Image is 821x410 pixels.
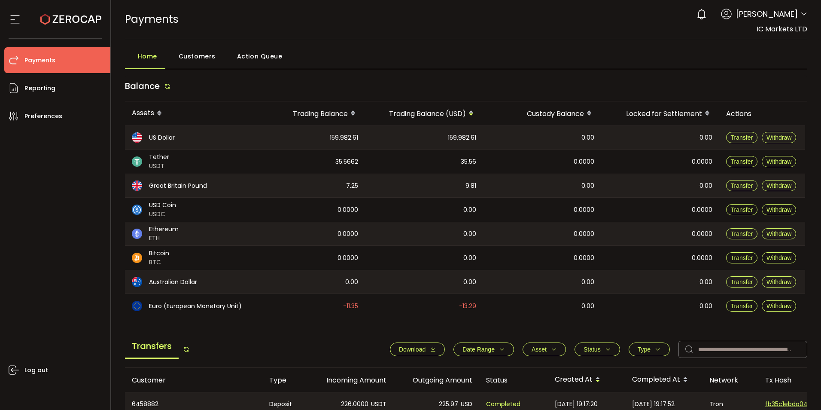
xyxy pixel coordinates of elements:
[132,277,142,287] img: aud_portfolio.svg
[702,375,758,385] div: Network
[465,181,476,191] span: 9.81
[237,48,283,65] span: Action Queue
[581,277,594,287] span: 0.00
[762,180,796,191] button: Withdraw
[699,301,712,311] span: 0.00
[766,254,791,261] span: Withdraw
[483,106,601,121] div: Custody Balance
[766,230,791,237] span: Withdraw
[726,228,758,239] button: Transfer
[766,182,791,189] span: Withdraw
[581,301,594,311] span: 0.00
[345,277,358,287] span: 0.00
[262,375,307,385] div: Type
[346,181,358,191] span: 7.25
[125,375,262,385] div: Customer
[24,54,55,67] span: Payments
[149,153,169,162] span: Tether
[479,375,548,385] div: Status
[307,375,393,385] div: Incoming Amount
[463,205,476,215] span: 0.00
[762,252,796,263] button: Withdraw
[149,210,176,219] span: USDC
[762,228,796,239] button: Withdraw
[574,253,594,263] span: 0.0000
[726,252,758,263] button: Transfer
[632,399,675,409] span: [DATE] 19:17:52
[335,157,358,167] span: 35.5662
[731,206,753,213] span: Transfer
[731,303,753,309] span: Transfer
[338,253,358,263] span: 0.0000
[574,205,594,215] span: 0.0000
[461,157,476,167] span: 35.56
[699,181,712,191] span: 0.00
[692,205,712,215] span: 0.0000
[601,106,719,121] div: Locked for Settlement
[149,181,207,190] span: Great Britain Pound
[149,258,169,267] span: BTC
[762,300,796,312] button: Withdraw
[629,343,670,356] button: Type
[625,373,702,387] div: Completed At
[731,134,753,141] span: Transfer
[448,133,476,143] span: 159,982.61
[584,346,601,353] span: Status
[258,106,365,121] div: Trading Balance
[132,156,142,167] img: usdt_portfolio.svg
[726,300,758,312] button: Transfer
[719,109,805,119] div: Actions
[726,132,758,143] button: Transfer
[731,278,753,285] span: Transfer
[757,24,807,34] span: IC Markets LTD
[179,48,216,65] span: Customers
[125,106,258,121] div: Assets
[125,80,160,92] span: Balance
[736,8,798,20] span: [PERSON_NAME]
[365,106,483,121] div: Trading Balance (USD)
[149,133,175,142] span: US Dollar
[692,229,712,239] span: 0.0000
[341,399,368,409] span: 226.0000
[766,158,791,165] span: Withdraw
[343,301,358,311] span: -11.35
[731,230,753,237] span: Transfer
[393,375,479,385] div: Outgoing Amount
[149,201,176,210] span: USD Coin
[132,253,142,263] img: btc_portfolio.svg
[575,343,620,356] button: Status
[574,229,594,239] span: 0.0000
[581,181,594,191] span: 0.00
[463,277,476,287] span: 0.00
[574,157,594,167] span: 0.0000
[125,12,179,27] span: Payments
[338,229,358,239] span: 0.0000
[138,48,157,65] span: Home
[762,132,796,143] button: Withdraw
[459,301,476,311] span: -13.29
[731,254,753,261] span: Transfer
[149,278,197,287] span: Australian Dollar
[523,343,566,356] button: Asset
[338,205,358,215] span: 0.0000
[731,158,753,165] span: Transfer
[532,346,547,353] span: Asset
[486,399,520,409] span: Completed
[24,82,55,95] span: Reporting
[699,277,712,287] span: 0.00
[762,156,796,167] button: Withdraw
[766,206,791,213] span: Withdraw
[778,369,821,410] iframe: Chat Widget
[762,204,796,215] button: Withdraw
[461,399,472,409] span: USD
[463,229,476,239] span: 0.00
[149,162,169,171] span: USDT
[399,346,426,353] span: Download
[390,343,445,356] button: Download
[149,302,242,311] span: Euro (European Monetary Unit)
[132,181,142,191] img: gbp_portfolio.svg
[149,234,179,243] span: ETH
[125,334,179,359] span: Transfers
[581,133,594,143] span: 0.00
[726,156,758,167] button: Transfer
